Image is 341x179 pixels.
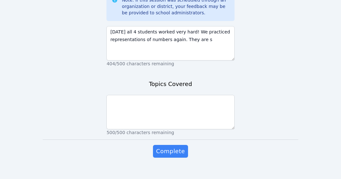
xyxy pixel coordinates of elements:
p: 500/500 characters remaining [106,129,234,136]
h3: Topics Covered [149,80,192,89]
span: Complete [156,147,185,156]
p: 404/500 characters remaining [106,61,234,67]
button: Complete [153,145,188,158]
textarea: [DATE] all 4 students worked very hard! We practiced representations of numbers again. They are s [106,26,234,61]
